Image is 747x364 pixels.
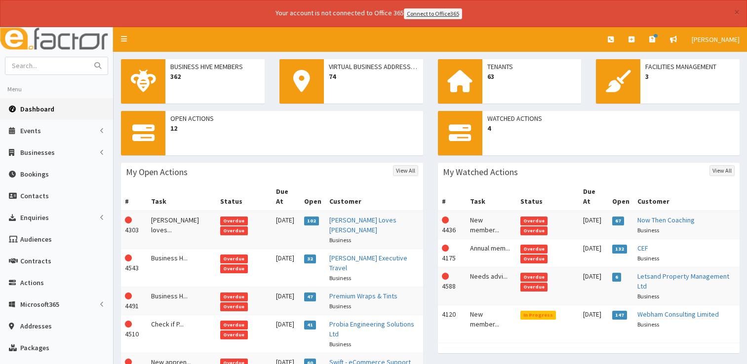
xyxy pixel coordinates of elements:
span: 3 [645,72,735,81]
span: Contacts [20,191,49,200]
td: 4510 [121,315,147,353]
i: This Action is overdue! [125,321,132,328]
td: 4543 [121,249,147,287]
td: [DATE] [579,211,608,239]
th: Customer [325,182,423,211]
a: [PERSON_NAME] Executive Travel [329,254,407,272]
span: 362 [170,72,260,81]
span: 47 [304,292,316,301]
small: Business [637,226,659,234]
span: 67 [612,217,625,225]
th: # [438,182,466,211]
i: This Action is overdue! [442,245,449,252]
i: This Action is overdue! [125,292,132,299]
span: Overdue [520,217,548,225]
th: Status [216,182,272,211]
th: Open [608,182,633,211]
h3: My Watched Actions [443,168,518,177]
td: 4436 [438,211,466,239]
button: × [734,7,740,17]
input: Search... [5,57,88,74]
th: Due At [272,182,300,211]
span: 6 [612,273,622,282]
td: Business H... [147,249,216,287]
td: 4120 [438,305,466,333]
th: Customer [633,182,740,211]
span: 147 [612,311,628,320]
i: This Action is overdue! [125,217,132,223]
span: Overdue [220,255,248,263]
td: [PERSON_NAME] loves... [147,211,216,249]
a: View All [393,165,418,176]
td: Check if P... [147,315,216,353]
a: Webham Consulting Limited [637,310,719,319]
td: 4175 [438,239,466,267]
td: New member... [466,305,516,333]
td: [DATE] [579,305,608,333]
span: Events [20,126,41,135]
th: Status [516,182,579,211]
td: Annual mem... [466,239,516,267]
span: Overdue [220,264,248,273]
span: Overdue [520,245,548,254]
td: 4303 [121,211,147,249]
span: [PERSON_NAME] [692,35,740,44]
a: [PERSON_NAME] [684,27,747,52]
td: [DATE] [272,249,300,287]
span: Overdue [520,255,548,263]
span: Enquiries [20,213,49,222]
a: View All [709,165,735,176]
th: Task [466,182,516,211]
th: Due At [579,182,608,211]
td: [DATE] [579,267,608,305]
span: Overdue [220,217,248,225]
small: Business [637,292,659,300]
span: 63 [487,72,577,81]
span: Overdue [220,292,248,301]
small: Business [329,274,351,282]
th: # [121,182,147,211]
td: Business H... [147,287,216,315]
a: CEF [637,244,648,253]
a: Letsand Property Management Ltd [637,272,729,291]
span: In Progress [520,311,556,320]
small: Business [329,302,351,310]
th: Open [300,182,325,211]
a: Now Then Coaching [637,216,695,224]
span: 74 [329,72,418,81]
small: Business [329,340,351,348]
span: Watched Actions [487,113,735,123]
span: 4 [487,123,735,133]
span: Overdue [520,283,548,291]
small: Business [637,255,659,262]
span: Addresses [20,322,52,330]
small: Business [329,236,351,244]
td: Needs advi... [466,267,516,305]
span: Dashboard [20,105,54,113]
span: Overdue [520,226,548,235]
span: Overdue [220,302,248,311]
a: [PERSON_NAME] Loves [PERSON_NAME] [329,216,396,234]
span: Facilities Management [645,62,735,72]
i: This Action is overdue! [442,273,449,280]
span: Open Actions [170,113,418,123]
span: Businesses [20,148,55,157]
span: 41 [304,321,316,329]
span: 102 [304,217,319,225]
td: [DATE] [272,211,300,249]
span: Microsoft365 [20,300,59,309]
td: [DATE] [272,315,300,353]
span: Bookings [20,170,49,179]
a: Connect to Office365 [404,8,462,19]
th: Task [147,182,216,211]
span: Overdue [220,321,248,329]
span: Audiences [20,235,52,244]
small: Business [637,321,659,328]
td: [DATE] [272,287,300,315]
td: New member... [466,211,516,239]
i: This Action is overdue! [125,255,132,261]
span: 132 [612,245,628,254]
i: This Action is overdue! [442,217,449,223]
span: 12 [170,123,418,133]
span: Virtual Business Addresses [329,62,418,72]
